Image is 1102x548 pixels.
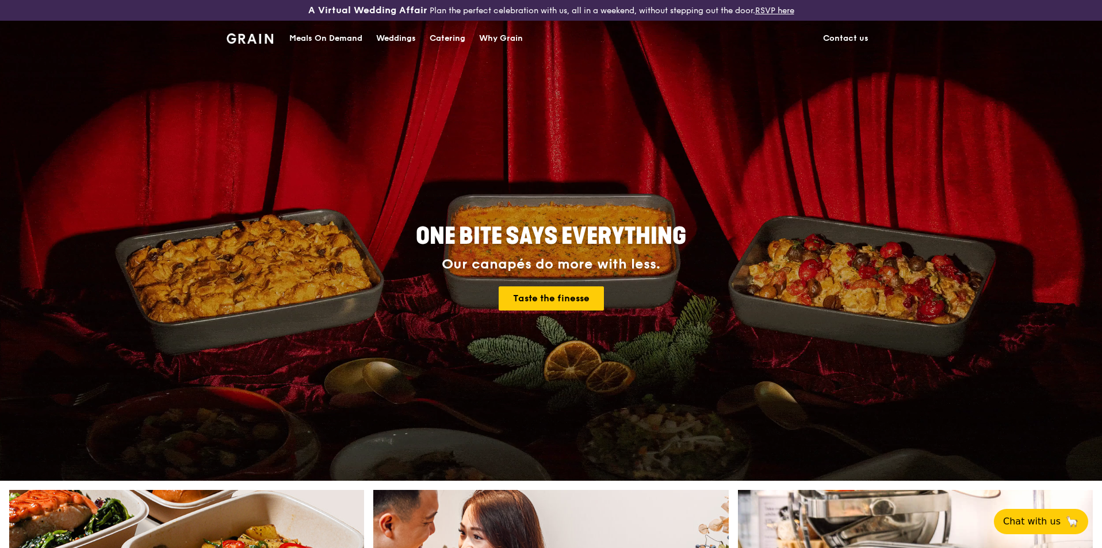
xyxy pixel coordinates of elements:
a: Why Grain [472,21,530,56]
h3: A Virtual Wedding Affair [308,5,427,16]
a: Taste the finesse [499,286,604,311]
div: Catering [430,21,465,56]
span: 🦙 [1065,515,1079,528]
div: Meals On Demand [289,21,362,56]
div: Plan the perfect celebration with us, all in a weekend, without stepping out the door. [220,5,882,16]
a: Weddings [369,21,423,56]
a: RSVP here [755,6,794,16]
a: Contact us [816,21,875,56]
button: Chat with us🦙 [994,509,1088,534]
img: Grain [227,33,273,44]
a: GrainGrain [227,20,273,55]
div: Weddings [376,21,416,56]
div: Why Grain [479,21,523,56]
span: ONE BITE SAYS EVERYTHING [416,223,686,250]
span: Chat with us [1003,515,1061,528]
div: Our canapés do more with less. [344,256,758,273]
a: Catering [423,21,472,56]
